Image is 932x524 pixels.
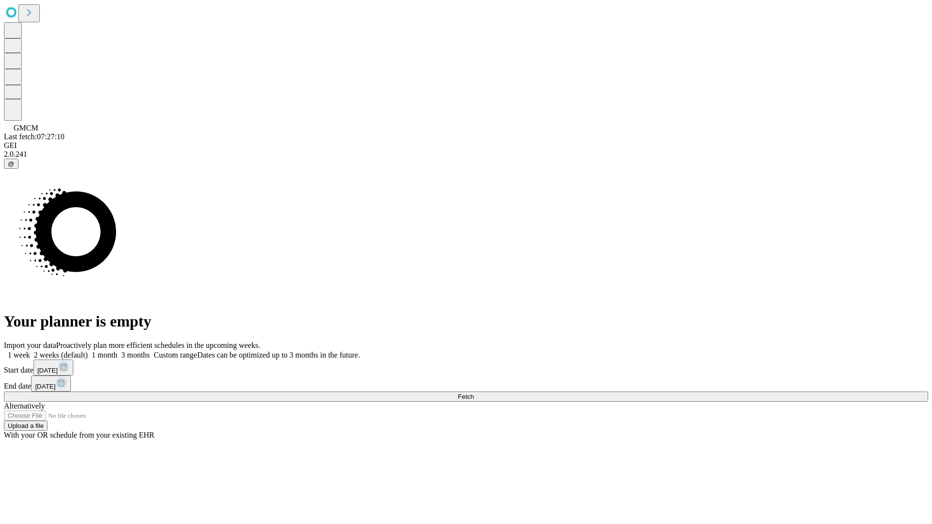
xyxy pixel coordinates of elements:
[121,351,150,359] span: 3 months
[4,431,154,439] span: With your OR schedule from your existing EHR
[4,150,928,159] div: 2.0.241
[4,392,928,402] button: Fetch
[4,141,928,150] div: GEI
[56,341,260,349] span: Proactively plan more efficient schedules in the upcoming weeks.
[92,351,117,359] span: 1 month
[8,160,15,167] span: @
[4,360,928,376] div: Start date
[154,351,197,359] span: Custom range
[14,124,38,132] span: GMCM
[35,383,55,390] span: [DATE]
[4,421,48,431] button: Upload a file
[33,360,73,376] button: [DATE]
[37,367,58,374] span: [DATE]
[31,376,71,392] button: [DATE]
[197,351,360,359] span: Dates can be optimized up to 3 months in the future.
[458,393,474,400] span: Fetch
[4,341,56,349] span: Import your data
[4,312,928,330] h1: Your planner is empty
[34,351,88,359] span: 2 weeks (default)
[4,402,45,410] span: Alternatively
[4,132,65,141] span: Last fetch: 07:27:10
[4,159,18,169] button: @
[4,376,928,392] div: End date
[8,351,30,359] span: 1 week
